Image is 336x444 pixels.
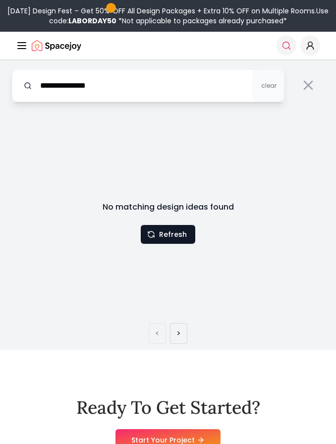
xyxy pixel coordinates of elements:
[149,323,187,344] ul: Pagination
[32,36,81,55] a: Spacejoy
[76,397,260,417] h2: Ready To Get Started?
[141,225,195,244] button: Refresh
[253,69,284,102] button: clear
[24,201,312,213] h3: No matching design ideas found
[32,36,81,55] img: Spacejoy Logo
[116,16,287,26] span: *Not applicable to packages already purchased*
[4,6,332,26] div: [DATE] Design Fest – Get 50% OFF All Design Packages + Extra 10% OFF on Multiple Rooms.
[68,16,116,26] b: LABORDAY50
[16,32,320,59] nav: Global
[261,82,277,90] span: clear
[49,6,329,26] span: Use code:
[176,328,181,339] a: Next page
[155,328,160,339] a: Previous page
